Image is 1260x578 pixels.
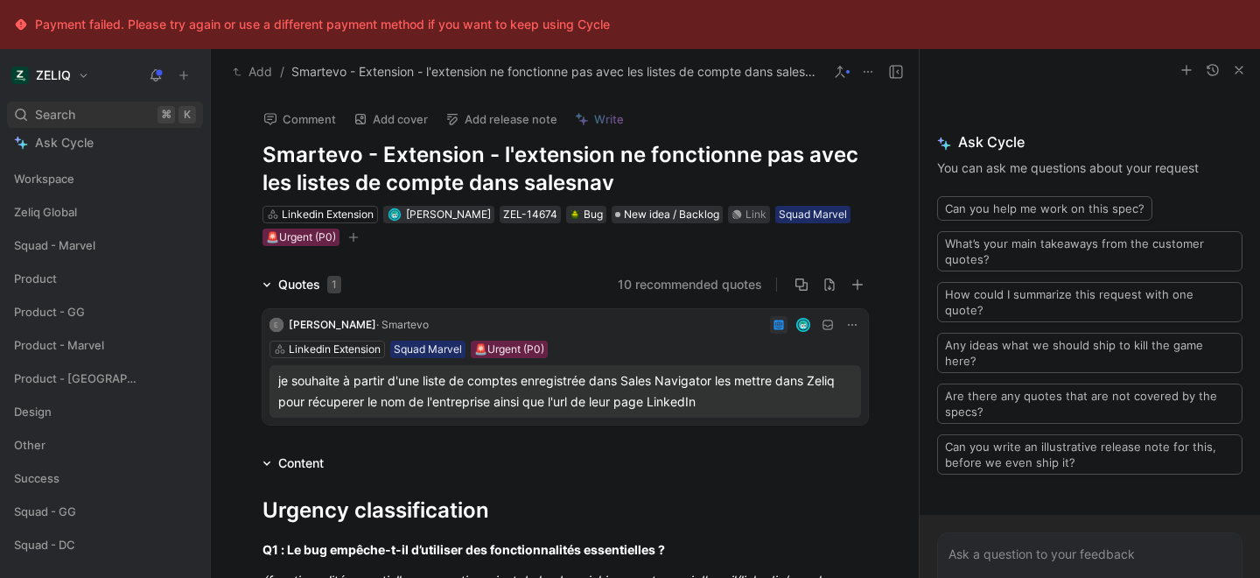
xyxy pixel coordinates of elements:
[35,104,75,125] span: Search
[7,365,203,391] div: Product - [GEOGRAPHIC_DATA]
[394,341,462,358] div: Squad Marvel
[7,102,203,128] div: Search⌘K
[570,206,603,223] div: Bug
[7,432,203,463] div: Other
[7,332,203,363] div: Product - Marvel
[289,318,376,331] span: [PERSON_NAME]
[7,398,203,430] div: Design
[262,542,665,557] strong: Q1 : Le bug empêche-t-il d’utiliser des fonctionnalités essentielles ?
[937,158,1242,179] p: You can ask me questions about your request
[7,199,203,225] div: Zeliq Global
[327,276,341,293] div: 1
[14,403,52,420] span: Design
[937,131,1242,152] span: Ask Cycle
[278,274,341,295] div: Quotes
[278,370,852,412] div: je souhaite à partir d'une liste de comptes enregistrée dans Sales Navigator les mettre dans Zeli...
[745,206,766,223] div: Link
[255,274,348,295] div: Quotes1
[779,206,847,223] div: Squad Marvel
[35,132,94,153] span: Ask Cycle
[178,106,196,123] div: K
[937,282,1242,322] button: How could I summarize this request with one quote?
[7,63,94,88] button: ZELIQZELIQ
[7,498,203,530] div: Squad - GG
[937,333,1242,373] button: Any ideas what we should ship to kill the game here?
[157,106,175,123] div: ⌘
[437,107,565,131] button: Add release note
[262,141,868,197] h1: Smartevo - Extension - l'extension ne fonctionne pas avec les listes de compte dans salesnav
[7,465,203,491] div: Success
[11,67,29,84] img: ZELIQ
[7,232,203,264] div: Squad - Marvel
[262,495,868,526] div: Urgency classification
[594,111,624,127] span: Write
[255,453,331,474] div: Content
[570,209,580,220] img: 🪲
[36,67,71,83] h1: ZELIQ
[7,199,203,230] div: Zeliq Global
[7,265,203,292] div: Product
[937,231,1242,271] button: What’s your main takeaways from the customer quotes?
[618,274,762,295] button: 10 recommended quotes
[7,299,203,325] div: Product - GG
[14,170,74,187] span: Workspace
[7,265,203,297] div: Product
[346,107,436,131] button: Add cover
[282,206,374,223] div: Linkedin Extension
[937,196,1152,221] button: Can you help me work on this spec?
[376,318,429,331] span: · Smartevo
[280,61,284,82] span: /
[7,130,203,156] a: Ask Cycle
[7,532,203,558] div: Squad - DC
[612,206,723,223] div: New idea / Backlog
[567,107,632,131] button: Write
[7,398,203,425] div: Design
[269,318,283,332] div: E
[14,436,45,454] span: Other
[14,336,104,354] span: Product - Marvel
[14,236,95,254] span: Squad - Marvel
[266,229,336,246] div: 🚨Urgent (P0)
[7,432,203,458] div: Other
[289,341,381,358] div: Linkedin Extension
[291,61,821,82] span: Smartevo - Extension - l'extension ne fonctionne pas avec les listes de compte dans salesnav
[7,166,203,192] div: Workspace
[14,370,140,387] span: Product - [GEOGRAPHIC_DATA]
[566,206,606,223] div: 🪲Bug
[937,384,1242,424] button: Are there any quotes that are not covered by the specs?
[7,465,203,497] div: Success
[14,303,85,321] span: Product - GG
[7,332,203,358] div: Product - Marvel
[7,498,203,525] div: Squad - GG
[406,208,491,221] span: [PERSON_NAME]
[7,232,203,258] div: Squad - Marvel
[624,206,719,223] span: New idea / Backlog
[278,453,324,474] div: Content
[937,434,1242,475] button: Can you write an illustrative release note for this, before we even ship it?
[390,209,400,219] img: avatar
[228,61,276,82] button: Add
[35,14,610,35] div: Payment failed. Please try again or use a different payment method if you want to keep using Cycle
[7,299,203,330] div: Product - GG
[14,503,76,520] span: Squad - GG
[7,365,203,397] div: Product - [GEOGRAPHIC_DATA]
[797,319,808,330] img: avatar
[14,203,77,221] span: Zeliq Global
[14,270,57,287] span: Product
[503,206,557,223] div: ZEL-14674
[474,341,544,358] div: 🚨Urgent (P0)
[7,532,203,563] div: Squad - DC
[14,469,59,487] span: Success
[14,536,75,553] span: Squad - DC
[255,107,344,131] button: Comment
